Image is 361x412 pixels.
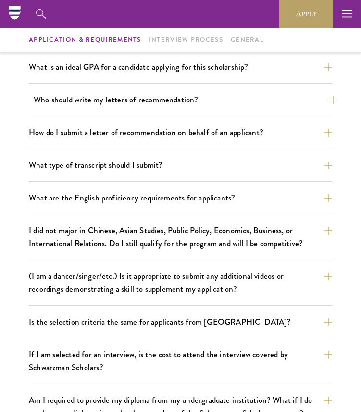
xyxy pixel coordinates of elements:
a: Application & Requirements [29,35,141,45]
button: I did not major in Chinese, Asian Studies, Public Policy, Economics, Business, or International R... [29,222,332,252]
button: What type of transcript should I submit? [29,157,332,174]
button: (I am a dancer/singer/etc.) Is it appropriate to submit any additional videos or recordings demon... [29,268,332,298]
button: Is the selection criteria the same for applicants from [GEOGRAPHIC_DATA]? [29,313,332,330]
a: Interview Process [149,35,223,45]
button: Who should write my letters of recommendation? [34,91,337,108]
button: How do I submit a letter of recommendation on behalf of an applicant? [29,124,332,141]
button: What is an ideal GPA for a candidate applying for this scholarship? [29,59,332,75]
button: What are the English proficiency requirements for applicants? [29,189,332,206]
button: If I am selected for an interview, is the cost to attend the interview covered by Schwarzman Scho... [29,346,332,376]
a: General [231,35,264,45]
